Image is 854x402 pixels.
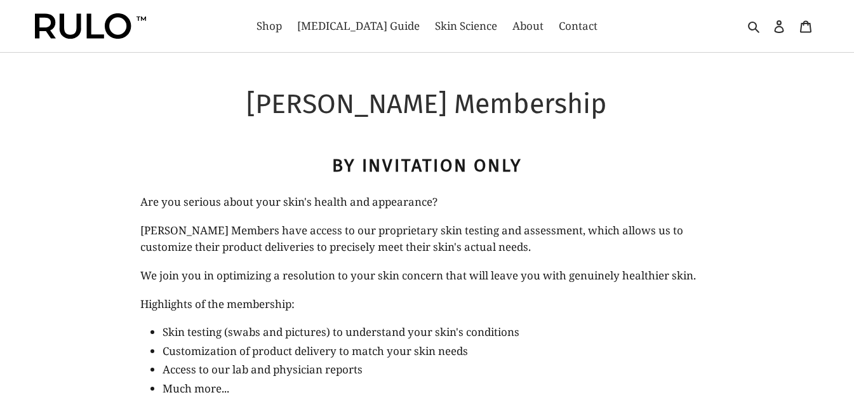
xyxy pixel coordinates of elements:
p: [PERSON_NAME] Members have access to our proprietary skin testing and assessment, which allows us... [140,222,714,255]
span: [MEDICAL_DATA] Guide [297,18,420,34]
span: About [512,18,544,34]
a: Shop [250,16,288,36]
a: Skin Science [429,16,504,36]
span: Shop [257,18,282,34]
img: Rulo™ Skin [35,13,146,39]
li: Customization of product delivery to match your skin needs [163,343,714,359]
p: Are you serious about your skin's health and appearance? [140,194,714,210]
li: Access to our lab and physician reports [163,361,714,378]
p: Highlights of the membership: [140,296,714,312]
span: Skin Science [435,18,497,34]
a: Contact [552,16,604,36]
h2: By Invitation Only [140,155,714,177]
h1: [PERSON_NAME] Membership [140,88,714,121]
a: [MEDICAL_DATA] Guide [291,16,426,36]
a: About [506,16,550,36]
li: Much more... [163,380,714,397]
p: We join you in optimizing a resolution to your skin concern that will leave you with genuinely he... [140,267,714,284]
span: Contact [559,18,597,34]
li: Skin testing (swabs and pictures) to understand your skin's conditions [163,324,714,340]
